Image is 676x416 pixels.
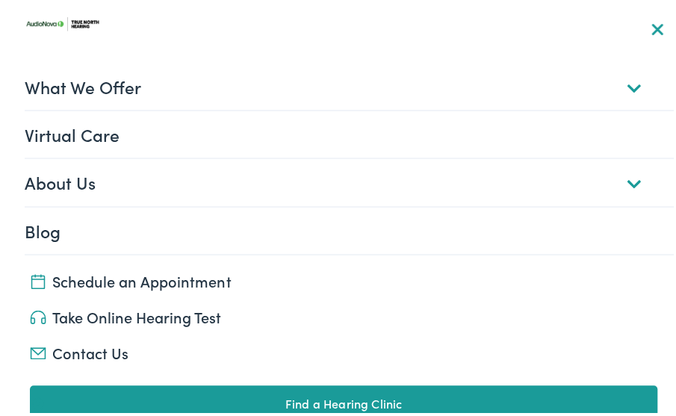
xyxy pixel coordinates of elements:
a: What We Offer [25,60,673,106]
img: utility icon [30,394,46,409]
a: Take Online Hearing Test [30,302,657,323]
img: Mail icon in color code ffb348, used for communication purposes [30,344,46,356]
a: Blog [25,204,673,250]
img: Headphones icon in color code ffb348 [30,307,46,321]
a: Contact Us [30,338,657,359]
a: About Us [25,155,673,202]
a: Schedule an Appointment [30,267,657,288]
img: Icon symbolizing a calendar in color code ffb348 [30,270,46,285]
a: Virtual Care [25,108,673,154]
